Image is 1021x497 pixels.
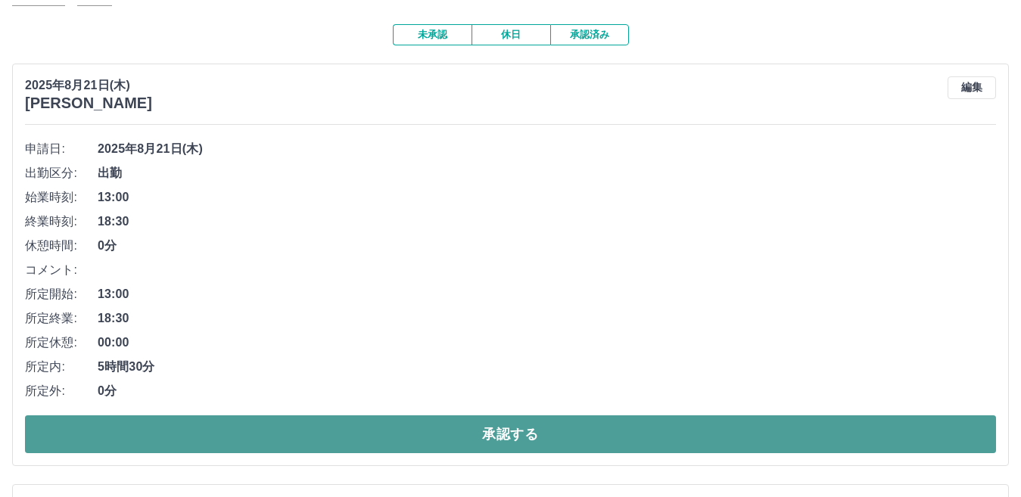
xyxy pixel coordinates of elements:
button: 未承認 [393,24,472,45]
button: 承認する [25,415,996,453]
span: 出勤 [98,164,996,182]
span: 出勤区分: [25,164,98,182]
span: 所定終業: [25,309,98,328]
span: 18:30 [98,213,996,231]
span: 所定開始: [25,285,98,303]
span: 0分 [98,237,996,255]
button: 承認済み [550,24,629,45]
span: 0分 [98,382,996,400]
span: 13:00 [98,285,996,303]
button: 休日 [472,24,550,45]
span: 所定外: [25,382,98,400]
span: 13:00 [98,188,996,207]
span: 00:00 [98,334,996,352]
span: 始業時刻: [25,188,98,207]
span: 申請日: [25,140,98,158]
span: 18:30 [98,309,996,328]
span: コメント: [25,261,98,279]
h3: [PERSON_NAME] [25,95,152,112]
span: 休憩時間: [25,237,98,255]
span: 終業時刻: [25,213,98,231]
span: 2025年8月21日(木) [98,140,996,158]
p: 2025年8月21日(木) [25,76,152,95]
span: 所定休憩: [25,334,98,352]
span: 所定内: [25,358,98,376]
button: 編集 [948,76,996,99]
span: 5時間30分 [98,358,996,376]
